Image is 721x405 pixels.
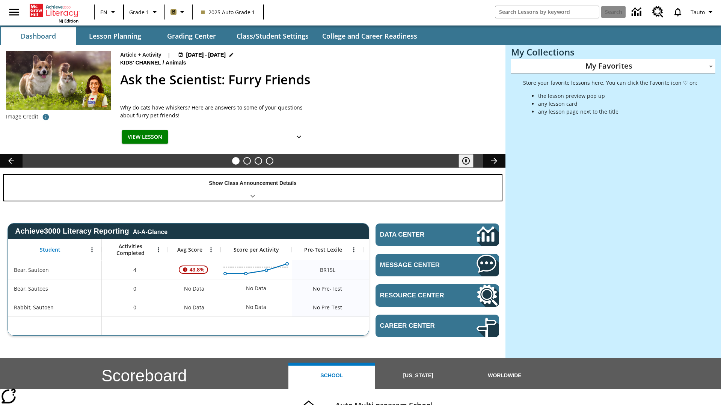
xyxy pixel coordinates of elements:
span: Grade 1 [129,8,149,16]
span: 0 [133,303,136,311]
button: Slide 2 Cars of the Future? [243,157,251,165]
li: any lesson page next to the title [538,108,697,115]
span: No Pre-Test, Bear, Sautoes [313,285,342,292]
div: Pause [459,154,481,168]
button: Credit: background: Nataba/iStock/Getty Images Plus inset: Janos Jantner [38,110,53,124]
span: Bear, Sautoen [14,266,49,274]
h2: Ask the Scientist: Furry Friends [120,70,496,89]
span: 2025 Auto Grade 1 [201,8,255,16]
span: Kids' Channel [120,59,163,67]
button: Open Menu [153,244,164,255]
a: Notifications [668,2,688,22]
div: Show Class Announcement Details [4,175,502,201]
span: Tauto [691,8,705,16]
button: [US_STATE] [375,363,461,389]
span: 43.8% [187,263,208,276]
button: Grade: Grade 1, Select a grade [126,5,162,19]
span: Animals [166,59,187,67]
button: Show Details [291,130,306,144]
p: Article + Activity [120,51,161,59]
button: College and Career Readiness [316,27,423,45]
span: No Pre-Test, Rabbit, Sautoen [313,303,342,311]
span: Career Center [380,322,454,330]
div: Why do cats have whiskers? Here are answers to some of your questions about furry pet friends! [120,103,308,119]
span: EN [100,8,107,16]
a: Home [30,3,78,18]
div: No Data, Rabbit, Sautoen [242,300,270,315]
span: Data Center [380,231,451,238]
span: Student [40,246,60,253]
span: Achieve3000 Literacy Reporting [15,227,167,235]
img: Avatar of the scientist with a cat and dog standing in a grassy field in the background [6,51,111,110]
span: [DATE] - [DATE] [186,51,226,59]
div: 0, Bear, Sautoes [102,279,168,298]
button: Class/Student Settings [231,27,315,45]
a: Resource Center, Will open in new tab [648,2,668,22]
button: Profile/Settings [688,5,718,19]
span: Beginning reader 15 Lexile, Bear, Sautoen [320,266,335,274]
button: School [288,363,375,389]
button: Lesson Planning [77,27,152,45]
li: the lesson preview pop up [538,92,697,100]
button: Slide 1 Ask the Scientist: Furry Friends [232,157,240,165]
span: 0 [133,285,136,292]
p: Image Credit [6,113,38,120]
a: Data Center [376,223,499,246]
button: View Lesson [122,130,168,144]
button: Pause [459,154,474,168]
li: any lesson card [538,100,697,108]
button: Slide 4 Remembering Justice O'Connor [266,157,273,165]
span: Message Center [380,261,454,269]
a: Resource Center, Will open in new tab [376,284,499,307]
span: Pre-Test Lexile [304,246,342,253]
span: No Data [180,281,208,296]
button: Dashboard [1,27,76,45]
span: Rabbit, Sautoen [14,303,54,311]
button: Slide 3 Pre-release lesson [255,157,262,165]
div: No Data, Rabbit, Sautoen [168,298,220,316]
h3: My Collections [511,47,715,57]
span: B [172,7,175,16]
span: | [167,51,170,59]
span: Score per Activity [234,246,279,253]
span: Avg Score [177,246,202,253]
input: search field [495,6,599,18]
button: Jul 11 - Oct 31 Choose Dates [176,51,236,59]
a: Message Center [376,254,499,276]
div: No Data, Bear, Sautoes [363,279,434,298]
button: Open Menu [348,244,359,255]
button: Open Menu [86,244,98,255]
p: Store your favorite lessons here. You can click the Favorite icon ♡ on: [523,79,697,87]
span: Resource Center [380,292,454,299]
div: 10 Lexile, ER, Based on the Lexile Reading measure, student is an Emerging Reader (ER) and will h... [363,260,434,279]
div: Home [30,2,78,24]
button: Grading Center [154,27,229,45]
div: No Data, Bear, Sautoes [168,279,220,298]
div: , 43.8%, Attention! This student's Average First Try Score of 43.8% is below 65%, Bear, Sautoen [168,260,220,279]
button: Worldwide [462,363,548,389]
div: No Data, Bear, Sautoes [242,281,270,296]
div: No Data, Rabbit, Sautoen [363,298,434,316]
span: Activities Completed [106,243,155,256]
div: At-A-Glance [133,227,167,235]
div: 0, Rabbit, Sautoen [102,298,168,316]
p: Show Class Announcement Details [209,179,297,187]
div: My Favorites [511,59,715,73]
span: 4 [133,266,136,274]
button: Lesson carousel, Next [483,154,505,168]
span: NJ Edition [59,18,78,24]
span: No Data [180,300,208,315]
button: Language: EN, Select a language [97,5,121,19]
span: Bear, Sautoes [14,285,48,292]
a: Career Center [376,315,499,337]
button: Open Menu [205,244,217,255]
div: 4, Bear, Sautoen [102,260,168,279]
button: Open side menu [3,1,25,23]
span: / [163,60,164,66]
a: Data Center [627,2,648,22]
button: Boost Class color is light brown. Change class color [167,5,190,19]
